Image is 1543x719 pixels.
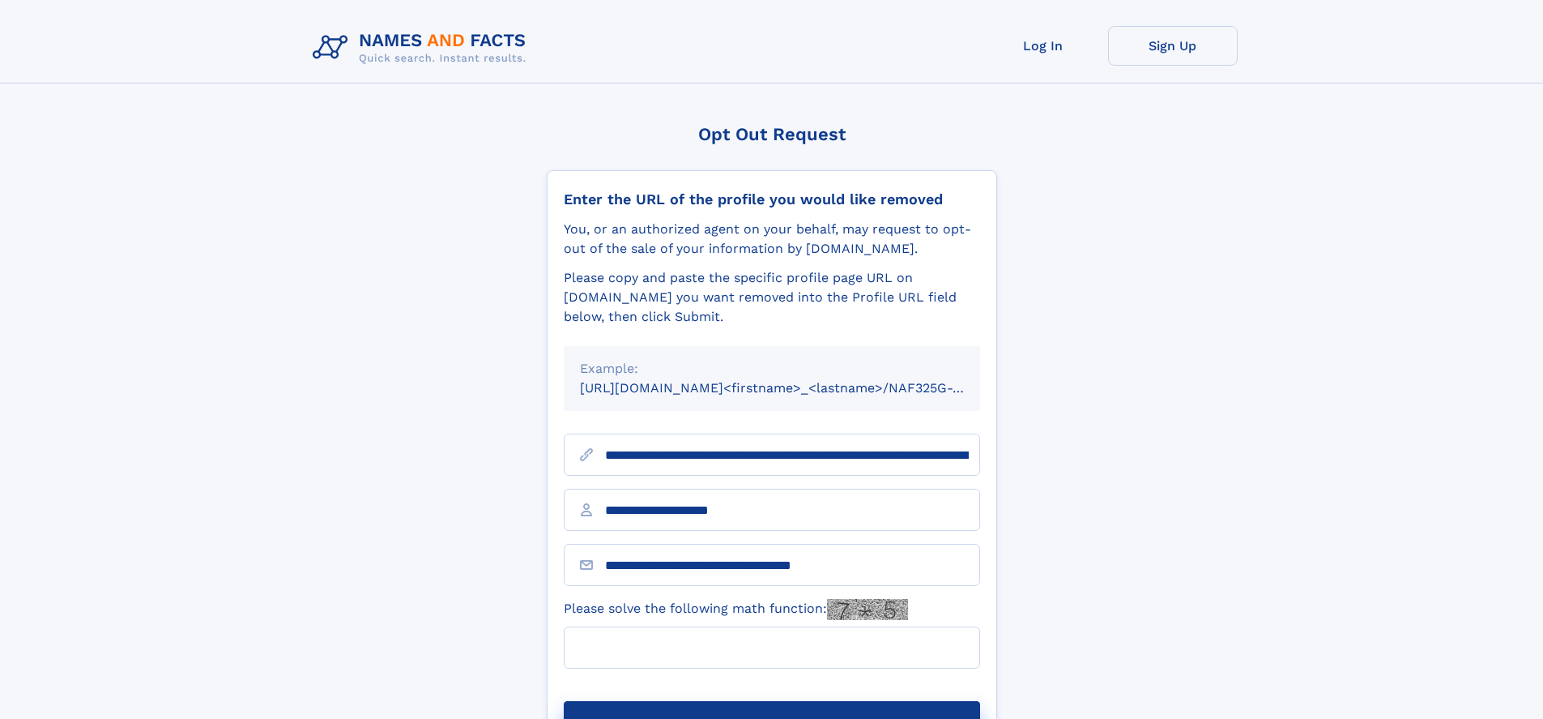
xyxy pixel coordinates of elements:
div: You, or an authorized agent on your behalf, may request to opt-out of the sale of your informatio... [564,220,980,259]
div: Please copy and paste the specific profile page URL on [DOMAIN_NAME] you want removed into the Pr... [564,268,980,327]
small: [URL][DOMAIN_NAME]<firstname>_<lastname>/NAF325G-xxxxxxxx [580,380,1011,396]
label: Please solve the following math function: [564,599,908,620]
div: Opt Out Request [547,124,997,144]
a: Sign Up [1108,26,1238,66]
img: Logo Names and Facts [306,26,539,70]
div: Enter the URL of the profile you would like removed [564,190,980,208]
a: Log In [978,26,1108,66]
div: Example: [580,359,964,379]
